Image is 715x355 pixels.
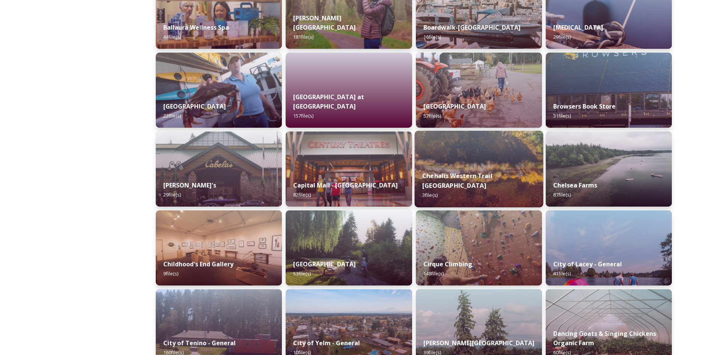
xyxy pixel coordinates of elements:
[163,102,226,110] strong: [GEOGRAPHIC_DATA]
[553,23,603,32] strong: [MEDICAL_DATA]
[163,270,178,277] span: 9 file(s)
[163,181,216,189] strong: [PERSON_NAME]'s
[422,192,438,198] span: 3 file(s)
[163,33,181,40] span: 44 file(s)
[293,93,364,110] strong: [GEOGRAPHIC_DATA] at [GEOGRAPHIC_DATA]
[286,131,412,207] img: 8eff5870-bad6-4769-a674-a124ad5f57fb.jpg
[422,172,492,190] strong: Chehalis Western Trail [GEOGRAPHIC_DATA]
[423,339,534,347] strong: [PERSON_NAME][GEOGRAPHIC_DATA]
[163,191,181,198] span: 29 file(s)
[293,339,360,347] strong: City of Yelm - General
[553,270,571,277] span: 41 file(s)
[156,53,282,128] img: 94ecb27a-0db8-4eba-a00d-34d183dc2645.jpg
[553,191,571,198] span: 87 file(s)
[163,112,181,119] span: 22 file(s)
[293,33,313,40] span: 181 file(s)
[546,210,672,286] img: 7903ad89-690d-4060-b80a-e28103610b12.jpg
[156,131,282,207] img: 9dda175f-44bb-47a2-812a-1863a42ca92d.jpg
[423,270,444,277] span: 148 file(s)
[423,33,441,40] span: 16 file(s)
[293,181,398,189] strong: Capital Mall - [GEOGRAPHIC_DATA]
[553,102,616,110] strong: Browsers Book Store
[293,14,356,32] strong: [PERSON_NAME] [GEOGRAPHIC_DATA]
[293,260,356,268] strong: [GEOGRAPHIC_DATA]
[423,112,441,119] span: 57 file(s)
[423,102,486,110] strong: [GEOGRAPHIC_DATA]
[163,23,229,32] strong: Ballaura Wellness Spa
[553,181,597,189] strong: Chelsea Farms
[163,339,236,347] strong: City of Tenino - General
[546,131,672,207] img: 0fba9ff1-140f-4523-af1a-97b6e988f928.jpg
[553,33,571,40] span: 29 file(s)
[423,260,472,268] strong: Cirque Climbing
[553,112,571,119] span: 31 file(s)
[546,53,672,128] img: 4ca02b78-1967-489d-9635-95adf8e9ddf8.jpg
[423,23,521,32] strong: Boardwalk-[GEOGRAPHIC_DATA]
[293,191,311,198] span: 82 file(s)
[293,112,313,119] span: 157 file(s)
[286,210,412,286] img: 76b001a3-af3f-4b3c-aabd-6e5eb5601688.jpg
[293,270,311,277] span: 53 file(s)
[416,53,542,128] img: 5c2cbd7b-7897-441a-a2ad-e10edf75cddd.jpg
[163,260,233,268] strong: Childhood's End Gallery
[416,210,542,286] img: b3e2e636-8f3a-41d7-92ac-13e1bd0d5add.jpg
[553,329,656,347] strong: Dancing Goats & Singing Chickens Organic Farm
[156,210,282,286] img: 064dab4b-71a9-40e5-97d7-1b05341190a0.jpg
[553,260,622,268] strong: City of Lacey - General
[414,131,543,207] img: 82dbde33-df75-401d-aa5d-87c9f697fbe7.jpg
